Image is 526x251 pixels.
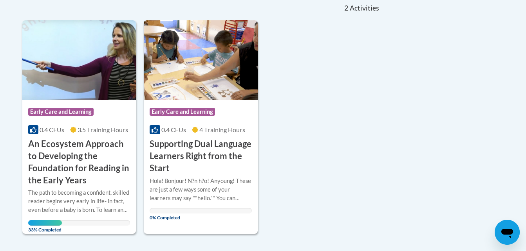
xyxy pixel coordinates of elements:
[344,4,348,13] span: 2
[150,177,252,203] div: Hola! Bonjour! N?n h?o! Anyoung! These are just a few ways some of your learners may say ""hello....
[495,220,520,245] iframe: Button to launch messaging window
[199,126,245,133] span: 4 Training Hours
[150,108,215,116] span: Early Care and Learning
[78,126,128,133] span: 3.5 Training Hours
[22,20,136,100] img: Course Logo
[28,108,94,116] span: Early Care and Learning
[28,220,62,233] span: 33% Completed
[22,20,136,234] a: Course LogoEarly Care and Learning0.4 CEUs3.5 Training Hours An Ecosystem Approach to Developing ...
[161,126,186,133] span: 0.4 CEUs
[28,220,62,226] div: Your progress
[150,138,252,174] h3: Supporting Dual Language Learners Right from the Start
[28,188,130,214] div: The path to becoming a confident, skilled reader begins very early in life- in fact, even before ...
[350,4,379,13] span: Activities
[28,138,130,186] h3: An Ecosystem Approach to Developing the Foundation for Reading in the Early Years
[144,20,258,234] a: Course LogoEarly Care and Learning0.4 CEUs4 Training Hours Supporting Dual Language Learners Righ...
[144,20,258,100] img: Course Logo
[40,126,64,133] span: 0.4 CEUs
